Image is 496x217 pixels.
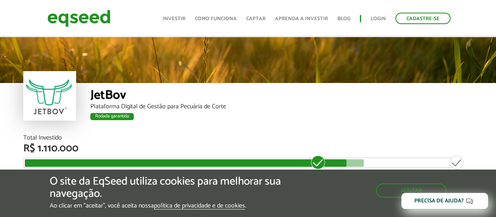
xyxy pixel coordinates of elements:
strong: Valor mínimo [304,169,332,176]
div: JetBov [90,89,473,104]
a: política de privacidade e de cookies [154,203,245,209]
a: Captar [246,16,266,21]
strong: Valor objetivo [442,169,472,176]
div: Plataforma Digital de Gestão para Pecuária de Corte [90,104,473,110]
div: Total Investido [23,135,473,141]
p: Ao clicar em "aceitar", você aceita nossa . [50,202,288,209]
h5: O site da EqSeed utiliza cookies para melhorar sua navegação. [50,175,288,200]
a: Investir [163,16,185,21]
a: Como funciona [195,16,237,21]
a: Cadastre-se [395,13,451,24]
div: R$ 1.110.000 [23,143,473,154]
a: Login [371,16,386,21]
div: Rodada garantida [90,113,134,120]
a: Blog [337,16,350,21]
div: R$ 1.000.000 [303,155,333,180]
button: Aceitar [376,183,446,198]
a: Aprenda a investir [275,16,328,21]
div: R$ 1.500.000 [442,155,472,180]
img: EqSeed [47,8,110,29]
